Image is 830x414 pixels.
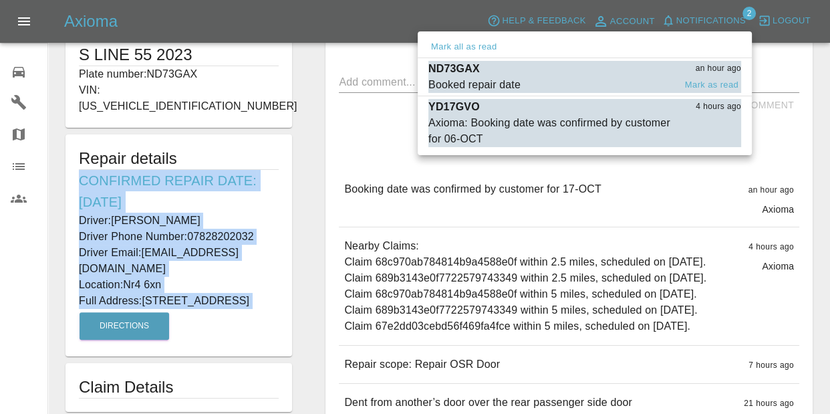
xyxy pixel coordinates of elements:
[428,61,480,77] p: ND73GAX
[428,115,674,147] div: Axioma: Booking date was confirmed by customer for 06-OCT
[428,77,521,93] div: Booked repair date
[428,99,480,115] p: YD17GVO
[428,39,499,55] button: Mark all as read
[696,62,741,76] span: an hour ago
[682,78,741,93] button: Mark as read
[696,100,741,114] span: 4 hours ago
